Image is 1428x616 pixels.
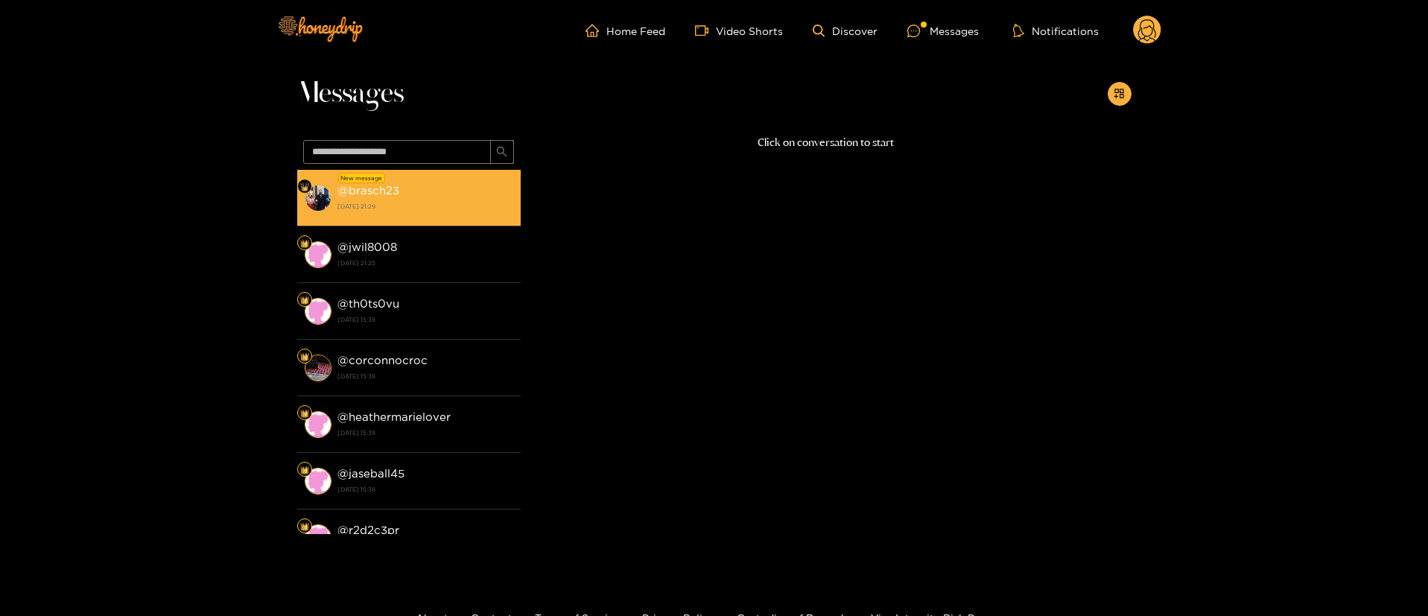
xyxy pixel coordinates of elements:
[496,146,507,159] span: search
[300,409,309,418] img: Fan Level
[337,313,513,326] strong: [DATE] 15:38
[337,410,451,423] strong: @ heathermarielover
[305,468,331,495] img: conversation
[337,524,399,536] strong: @ r2d2c3pr
[305,411,331,438] img: conversation
[337,467,404,480] strong: @ jaseball45
[300,522,309,531] img: Fan Level
[337,369,513,383] strong: [DATE] 15:38
[305,241,331,268] img: conversation
[300,352,309,361] img: Fan Level
[337,426,513,439] strong: [DATE] 15:38
[695,24,783,37] a: Video Shorts
[337,241,397,253] strong: @ jwil8008
[300,466,309,474] img: Fan Level
[1108,82,1132,106] button: appstore-add
[337,184,399,197] strong: @ brasch23
[305,298,331,325] img: conversation
[305,355,331,381] img: conversation
[521,134,1132,151] p: Click on conversation to start
[305,524,331,551] img: conversation
[1009,23,1103,38] button: Notifications
[337,483,513,496] strong: [DATE] 15:38
[337,256,513,270] strong: [DATE] 21:25
[907,22,979,39] div: Messages
[300,182,309,191] img: Fan Level
[490,140,514,164] button: search
[337,297,399,310] strong: @ th0ts0vu
[586,24,665,37] a: Home Feed
[300,296,309,305] img: Fan Level
[695,24,716,37] span: video-camera
[338,173,385,183] div: New message
[813,25,878,37] a: Discover
[300,239,309,248] img: Fan Level
[337,354,428,366] strong: @ corconnocroc
[297,76,404,112] span: Messages
[1114,88,1125,101] span: appstore-add
[586,24,606,37] span: home
[305,185,331,212] img: conversation
[337,200,513,213] strong: [DATE] 21:29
